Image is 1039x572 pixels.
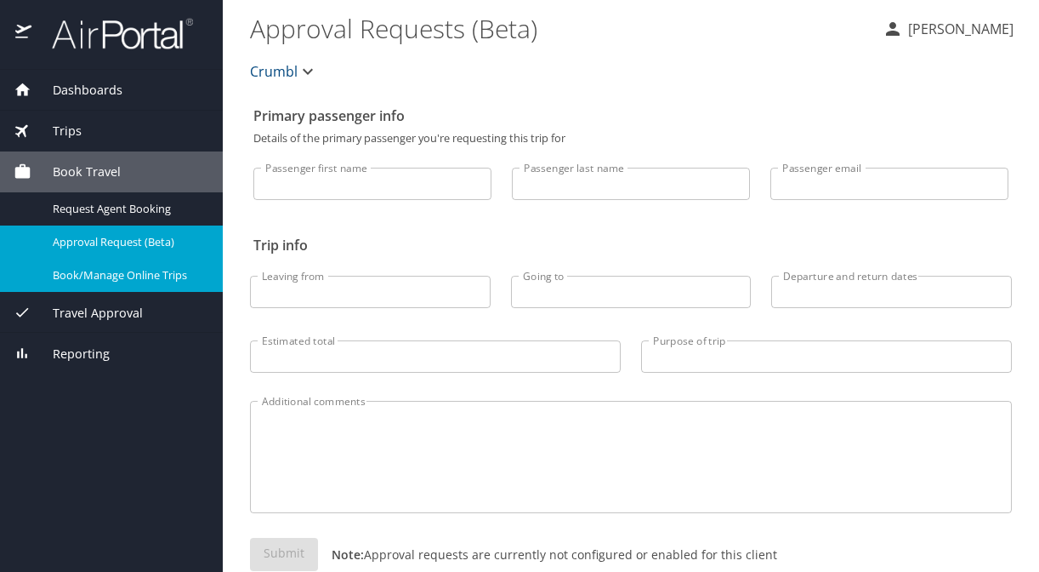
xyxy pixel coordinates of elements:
img: airportal-logo.png [33,17,193,50]
span: Crumbl [250,60,298,83]
h2: Trip info [253,232,1008,259]
span: Reporting [31,345,110,363]
p: Details of the primary passenger you're requesting this trip for [253,133,1008,144]
button: Crumbl [243,54,325,89]
strong: Note: [332,546,364,563]
button: [PERSON_NAME] [876,14,1020,44]
h1: Approval Requests (Beta) [250,2,869,54]
span: Travel Approval [31,304,143,323]
span: Approval Request (Beta) [53,234,202,250]
h2: Primary passenger info [253,102,1008,129]
span: Trips [31,122,82,140]
img: icon-airportal.png [15,17,33,50]
p: Approval requests are currently not configured or enabled for this client [318,546,777,563]
span: Book/Manage Online Trips [53,267,202,283]
span: Request Agent Booking [53,201,202,217]
span: Book Travel [31,163,121,181]
span: Dashboards [31,81,122,100]
p: [PERSON_NAME] [903,19,1013,39]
